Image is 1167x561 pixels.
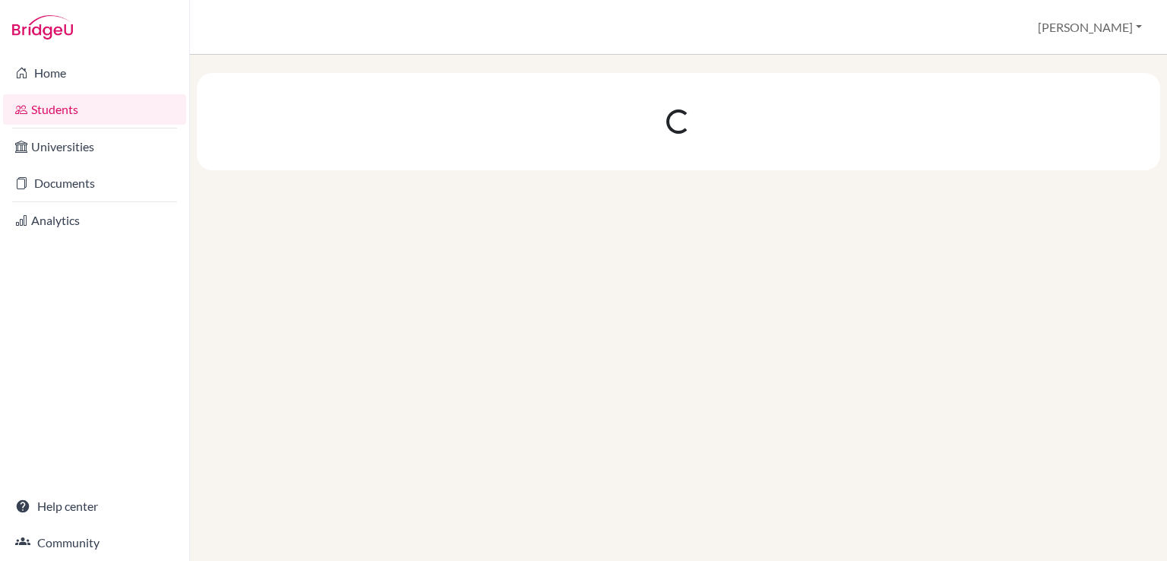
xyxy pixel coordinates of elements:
a: Analytics [3,205,186,236]
a: Documents [3,168,186,198]
a: Community [3,528,186,558]
a: Students [3,94,186,125]
img: Bridge-U [12,15,73,40]
a: Home [3,58,186,88]
button: [PERSON_NAME] [1031,13,1149,42]
a: Help center [3,491,186,521]
a: Universities [3,132,186,162]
